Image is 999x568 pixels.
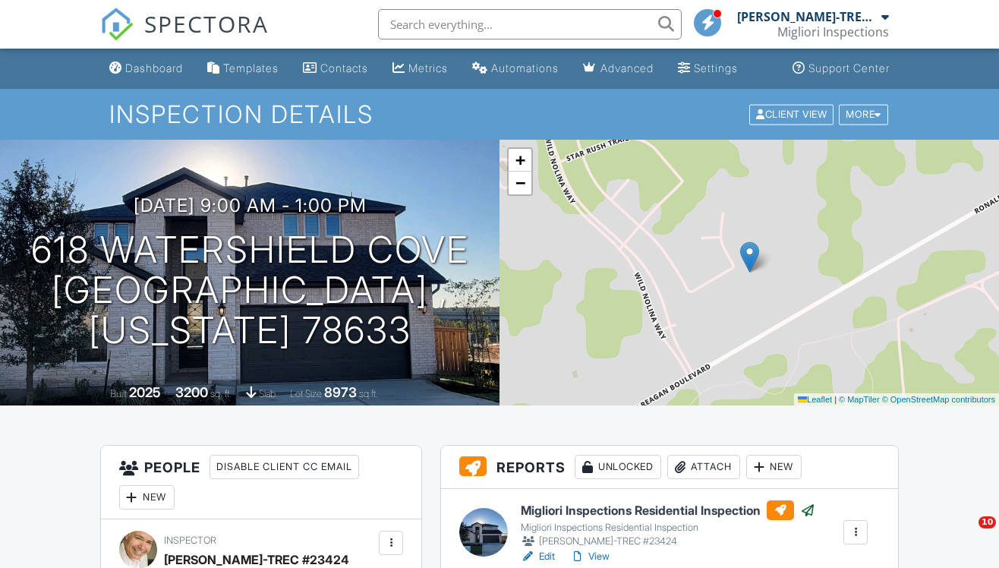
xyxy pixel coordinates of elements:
div: Attach [667,455,740,479]
div: 8973 [324,384,357,400]
div: Contacts [320,62,368,74]
a: Zoom out [509,172,531,194]
div: Automations [491,62,559,74]
a: SPECTORA [100,21,269,52]
span: | [834,395,837,404]
div: [PERSON_NAME]-TREC #23424 [737,9,878,24]
h1: Inspection Details [109,101,889,128]
a: Leaflet [798,395,832,404]
span: + [515,150,525,169]
h3: [DATE] 9:00 am - 1:00 pm [134,195,367,216]
iframe: Intercom live chat [947,516,984,553]
span: Built [110,388,127,399]
a: View [570,549,610,564]
div: Migliori Inspections Residential Inspection [521,522,815,534]
a: Templates [201,55,285,83]
div: Support Center [808,62,890,74]
div: More [839,104,888,125]
h6: Migliori Inspections Residential Inspection [521,500,815,520]
div: Client View [749,104,834,125]
div: [PERSON_NAME]-TREC #23424 [521,534,815,549]
a: Contacts [297,55,374,83]
div: New [746,455,802,479]
h3: People [101,446,422,519]
div: New [119,485,175,510]
div: Advanced [600,62,654,74]
a: Migliori Inspections Residential Inspection Migliori Inspections Residential Inspection [PERSON_N... [521,500,815,549]
a: Client View [748,108,837,119]
h3: Reports [441,446,898,489]
span: 10 [979,516,996,529]
span: sq. ft. [210,388,232,399]
div: Settings [694,62,738,74]
span: − [515,173,525,192]
div: Unlocked [575,455,661,479]
a: Support Center [786,55,896,83]
div: Disable Client CC Email [210,455,359,479]
div: 3200 [175,384,208,400]
a: Settings [672,55,744,83]
a: © MapTiler [839,395,880,404]
span: Lot Size [290,388,322,399]
h1: 618 watershield cove [GEOGRAPHIC_DATA] , [US_STATE] 78633 [24,230,475,350]
span: SPECTORA [144,8,269,39]
div: Migliori Inspections [777,24,889,39]
img: Marker [740,241,759,273]
a: Advanced [577,55,660,83]
a: Zoom in [509,149,531,172]
a: Metrics [386,55,454,83]
input: Search everything... [378,9,682,39]
a: © OpenStreetMap contributors [882,395,995,404]
div: Metrics [408,62,448,74]
img: The Best Home Inspection Software - Spectora [100,8,134,41]
a: Edit [521,549,555,564]
div: 2025 [129,384,161,400]
div: Templates [223,62,279,74]
a: Dashboard [103,55,189,83]
span: Inspector [164,535,216,546]
span: slab [259,388,276,399]
span: sq.ft. [359,388,378,399]
div: Dashboard [125,62,183,74]
a: Automations (Basic) [466,55,565,83]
